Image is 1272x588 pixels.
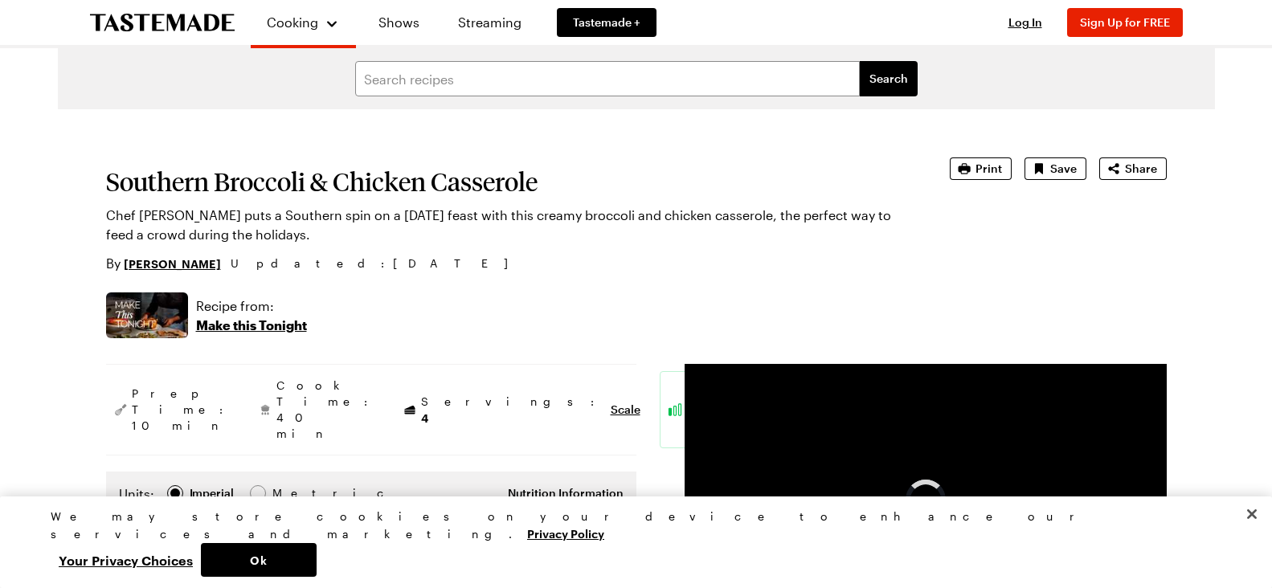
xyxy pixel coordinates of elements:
[421,394,603,427] span: Servings:
[106,206,905,244] p: Chef [PERSON_NAME] puts a Southern spin on a [DATE] feast with this creamy broccoli and chicken c...
[106,292,188,338] img: Show where recipe is used
[124,255,221,272] a: [PERSON_NAME]
[1080,15,1170,29] span: Sign Up for FREE
[276,378,376,442] span: Cook Time: 40 min
[190,484,235,502] span: Imperial
[975,161,1002,177] span: Print
[90,14,235,32] a: To Tastemade Home Page
[869,71,908,87] span: Search
[557,8,656,37] a: Tastemade +
[1125,161,1157,177] span: Share
[106,167,905,196] h1: Southern Broccoli & Chicken Casserole
[1025,157,1086,180] button: Save recipe
[51,508,1208,543] div: We may store cookies on your device to enhance our services and marketing.
[527,525,604,541] a: More information about your privacy, opens in a new tab
[860,61,918,96] button: filters
[190,484,234,502] div: Imperial
[196,296,307,335] a: Recipe from:Make this Tonight
[119,484,154,504] label: Units:
[51,543,201,577] button: Your Privacy Choices
[267,14,318,30] span: Cooking
[611,402,640,418] button: Scale
[196,296,307,316] p: Recipe from:
[51,508,1208,577] div: Privacy
[267,6,340,39] button: Cooking
[196,316,307,335] p: Make this Tonight
[272,484,306,502] div: Metric
[119,484,306,507] div: Imperial Metric
[1067,8,1183,37] button: Sign Up for FREE
[1099,157,1167,180] button: Share
[106,254,221,273] p: By
[1008,15,1042,29] span: Log In
[573,14,640,31] span: Tastemade +
[1234,496,1270,532] button: Close
[231,255,524,272] span: Updated : [DATE]
[201,543,317,577] button: Ok
[272,484,308,502] span: Metric
[950,157,1012,180] button: Print
[993,14,1057,31] button: Log In
[132,386,231,434] span: Prep Time: 10 min
[421,410,428,425] span: 4
[1050,161,1077,177] span: Save
[508,485,624,501] button: Nutrition Information
[355,61,860,96] input: Search recipes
